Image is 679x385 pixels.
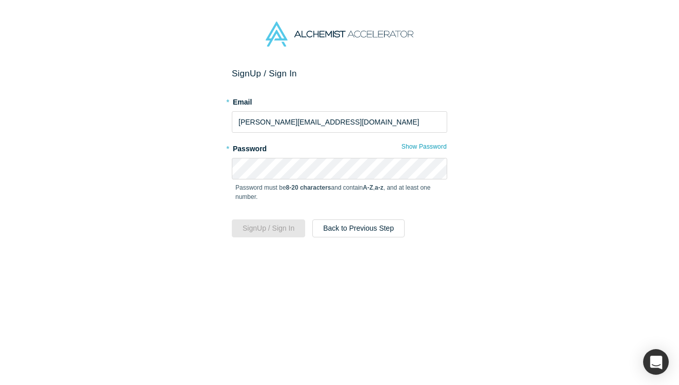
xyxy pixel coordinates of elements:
[232,140,447,154] label: Password
[363,184,373,191] strong: A-Z
[312,219,405,237] button: Back to Previous Step
[232,219,305,237] button: SignUp / Sign In
[235,183,444,201] p: Password must be and contain , , and at least one number.
[266,22,413,47] img: Alchemist Accelerator Logo
[232,93,447,108] label: Email
[232,68,447,79] h2: Sign Up / Sign In
[286,184,331,191] strong: 8-20 characters
[401,140,447,153] button: Show Password
[375,184,384,191] strong: a-z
